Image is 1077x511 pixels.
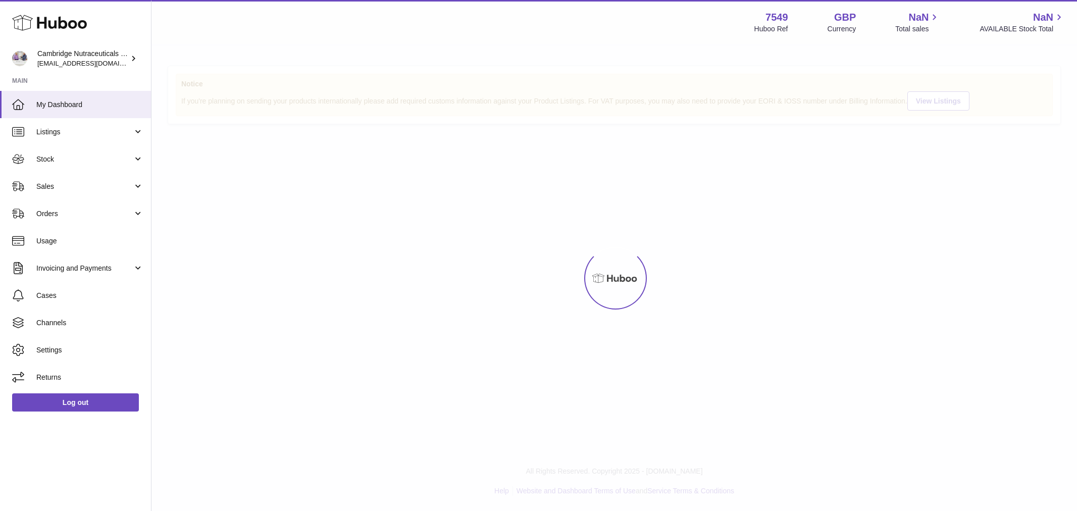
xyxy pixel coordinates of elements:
[754,24,788,34] div: Huboo Ref
[765,11,788,24] strong: 7549
[36,182,133,191] span: Sales
[36,236,143,246] span: Usage
[36,318,143,328] span: Channels
[36,209,133,219] span: Orders
[36,291,143,300] span: Cases
[36,373,143,382] span: Returns
[36,127,133,137] span: Listings
[37,59,148,67] span: [EMAIL_ADDRESS][DOMAIN_NAME]
[36,345,143,355] span: Settings
[12,393,139,412] a: Log out
[980,24,1065,34] span: AVAILABLE Stock Total
[36,155,133,164] span: Stock
[37,49,128,68] div: Cambridge Nutraceuticals Ltd
[1033,11,1053,24] span: NaN
[908,11,929,24] span: NaN
[895,24,940,34] span: Total sales
[36,264,133,273] span: Invoicing and Payments
[834,11,856,24] strong: GBP
[12,51,27,66] img: qvc@camnutra.com
[980,11,1065,34] a: NaN AVAILABLE Stock Total
[828,24,856,34] div: Currency
[895,11,940,34] a: NaN Total sales
[36,100,143,110] span: My Dashboard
